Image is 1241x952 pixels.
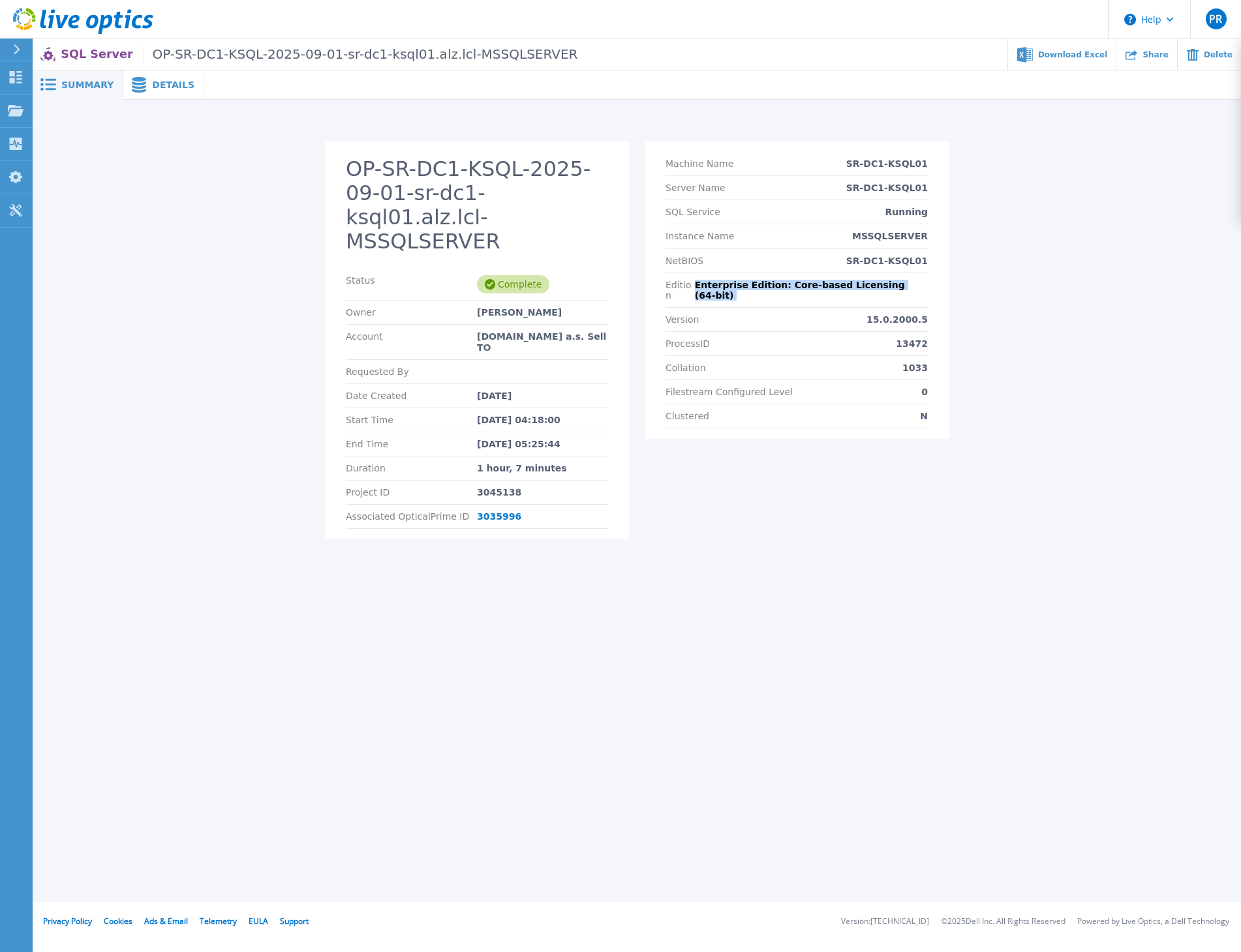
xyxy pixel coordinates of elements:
li: Version: [TECHNICAL_ID] [841,917,929,926]
a: EULA [249,915,268,927]
div: [DATE] 04:18:00 [477,415,608,425]
a: Privacy Policy [43,915,92,927]
span: PR [1209,14,1222,24]
p: NetBIOS [666,256,703,266]
p: 15.0.2000.5 [866,314,928,325]
p: Edition [666,280,695,301]
p: Collation [666,363,706,373]
span: Details [152,80,194,89]
p: N [920,411,928,421]
p: 13472 [896,338,928,349]
p: Machine Name [666,158,733,169]
p: Running [885,207,928,217]
a: Support [280,915,309,927]
div: Complete [477,275,549,293]
p: Version [666,314,699,325]
li: Powered by Live Optics, a Dell Technology [1077,917,1229,926]
p: Project ID [346,487,477,498]
h2: OP-SR-DC1-KSQL-2025-09-01-sr-dc1-ksql01.alz.lcl-MSSQLSERVER [346,157,608,253]
p: SR-DC1-KSQL01 [846,158,928,169]
p: SQL Server [61,47,577,62]
a: Ads & Email [144,915,188,927]
div: 3045138 [477,487,608,498]
div: 1 hour, 7 minutes [477,463,608,473]
span: Delete [1204,51,1233,59]
p: MSSQLSERVER [852,231,928,241]
p: Duration [346,463,477,473]
p: SR-DC1-KSQL01 [846,183,928,193]
p: Requested By [346,366,477,377]
li: © 2025 Dell Inc. All Rights Reserved [941,917,1065,926]
span: Summary [61,80,114,89]
p: End Time [346,439,477,449]
p: 0 [921,387,928,397]
p: Owner [346,307,477,318]
p: Enterprise Edition: Core-based Licensing (64-bit) [695,280,928,301]
p: Date Created [346,391,477,401]
span: Download Excel [1038,51,1107,59]
p: Status [346,275,477,293]
p: Server Name [666,183,726,193]
p: SR-DC1-KSQL01 [846,256,928,266]
p: Associated OpticalPrime ID [346,511,477,522]
a: 3035996 [477,511,521,522]
div: [PERSON_NAME] [477,307,608,318]
a: Telemetry [200,915,237,927]
p: 1033 [902,363,928,373]
span: OP-SR-DC1-KSQL-2025-09-01-sr-dc1-ksql01.alz.lcl-MSSQLSERVER [144,47,578,62]
div: [DATE] 05:25:44 [477,439,608,449]
p: Clustered [666,411,709,421]
div: [DOMAIN_NAME] a.s. Sell TO [477,331,608,352]
p: Start Time [346,415,477,425]
p: Instance Name [666,231,734,241]
p: SQL Service [666,207,720,217]
p: Filestream Configured Level [666,387,793,397]
p: ProcessID [666,338,710,349]
a: Cookies [104,915,132,927]
span: Share [1142,51,1168,59]
p: Account [346,331,477,352]
div: [DATE] [477,391,608,401]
